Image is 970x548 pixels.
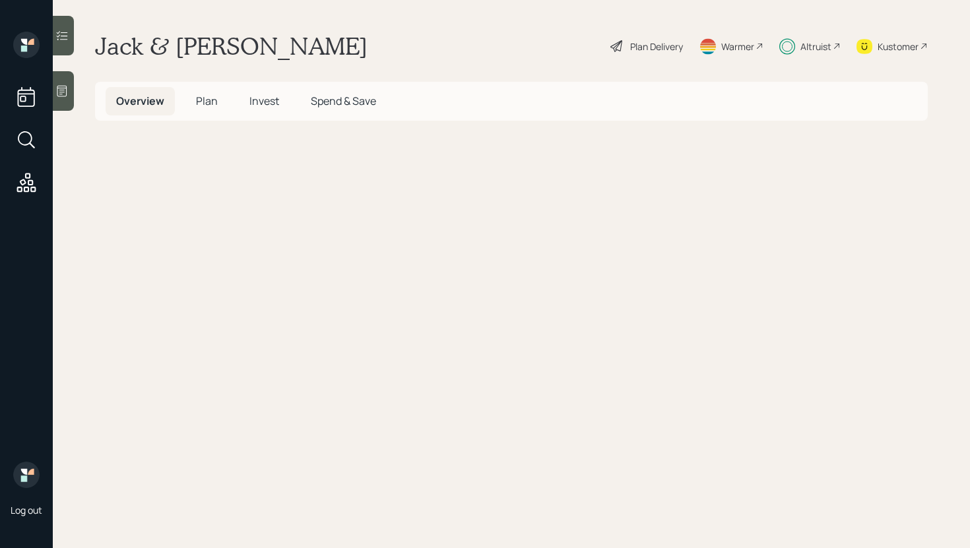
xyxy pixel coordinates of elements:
div: Warmer [721,40,754,53]
span: Spend & Save [311,94,376,108]
span: Plan [196,94,218,108]
div: Log out [11,504,42,516]
h1: Jack & [PERSON_NAME] [95,32,368,61]
div: Altruist [800,40,831,53]
div: Kustomer [878,40,919,53]
span: Overview [116,94,164,108]
img: retirable_logo.png [13,462,40,488]
div: Plan Delivery [630,40,683,53]
span: Invest [249,94,279,108]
